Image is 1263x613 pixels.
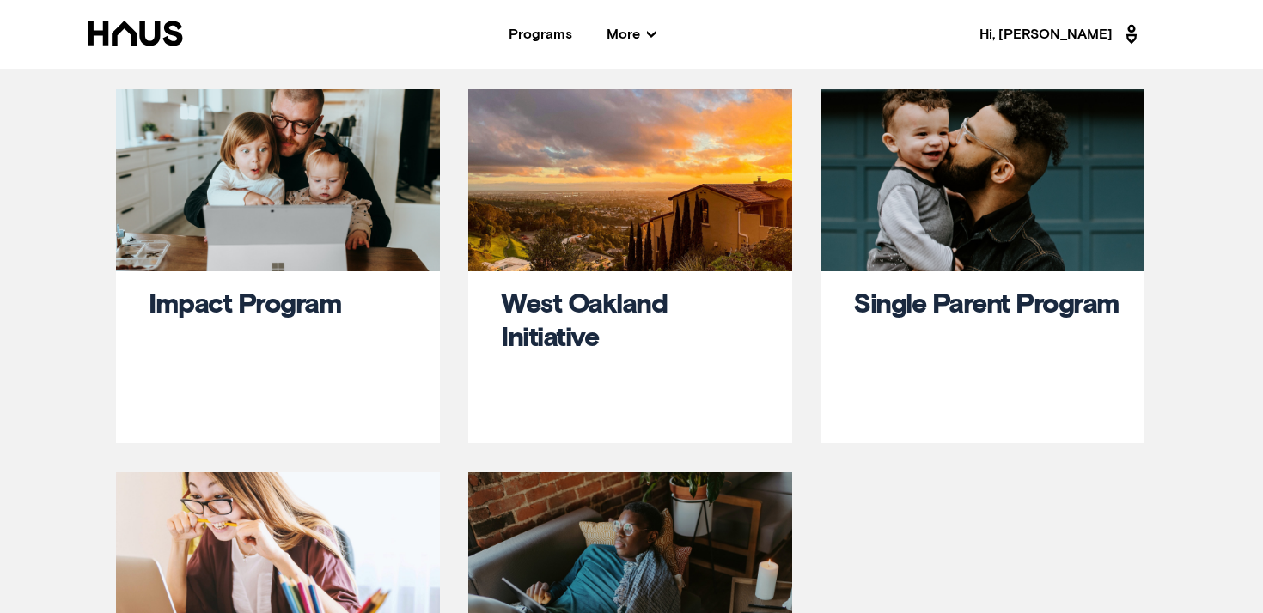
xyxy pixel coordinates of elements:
[149,291,341,319] a: Impact Program
[509,27,572,41] a: Programs
[607,27,656,41] span: More
[979,21,1143,48] span: Hi, [PERSON_NAME]
[501,291,667,352] a: West Oakland Initiative
[853,291,1120,319] a: Single Parent Program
